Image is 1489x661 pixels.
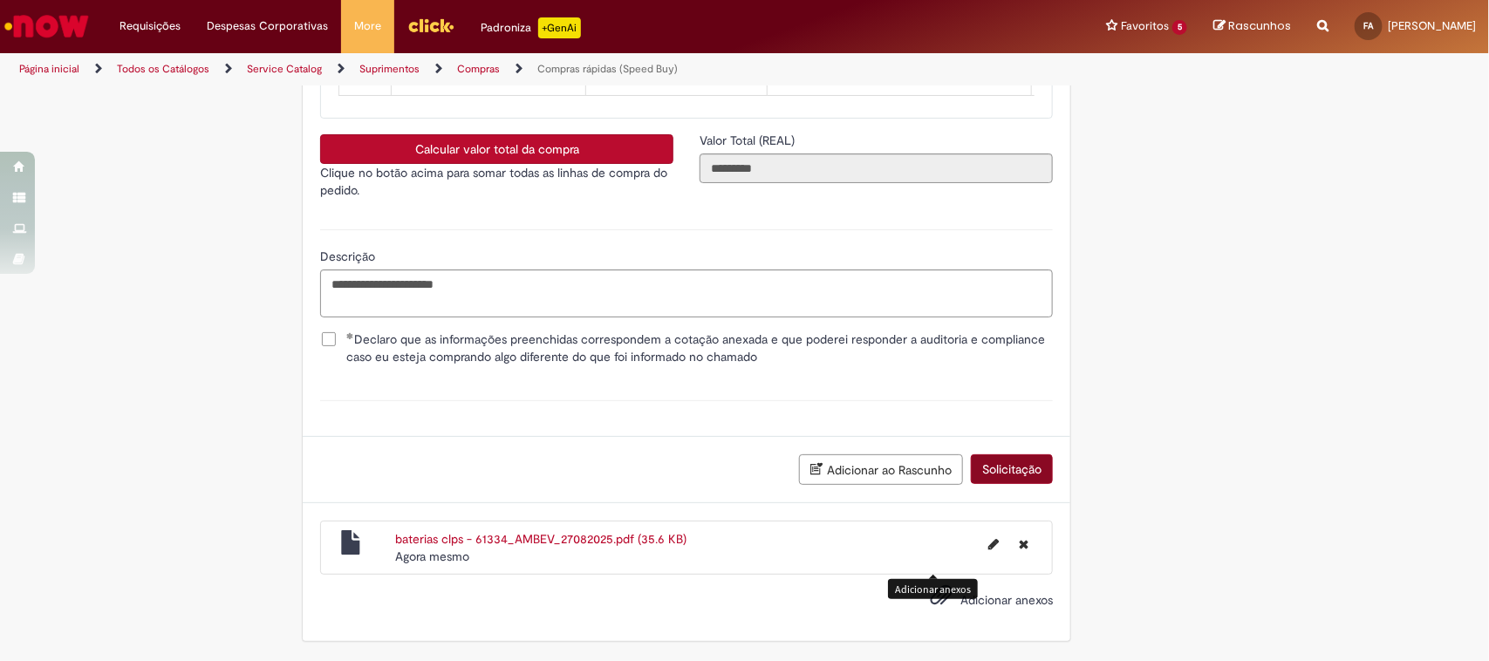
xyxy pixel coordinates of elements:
[346,332,354,339] span: Obrigatório Preenchido
[120,17,181,35] span: Requisições
[1213,18,1291,35] a: Rascunhos
[117,62,209,76] a: Todos os Catálogos
[1121,17,1169,35] span: Favoritos
[538,17,581,38] p: +GenAi
[971,454,1053,484] button: Solicitação
[247,62,322,76] a: Service Catalog
[320,164,673,199] p: Clique no botão acima para somar todas as linhas de compra do pedido.
[537,62,678,76] a: Compras rápidas (Speed Buy)
[13,53,980,85] ul: Trilhas de página
[978,530,1009,558] button: Editar nome de arquivo baterias clps - 61334_AMBEV_27082025.pdf
[354,17,381,35] span: More
[888,579,978,599] div: Adicionar anexos
[407,12,454,38] img: click_logo_yellow_360x200.png
[395,549,469,564] time: 29/08/2025 11:43:14
[359,62,420,76] a: Suprimentos
[481,17,581,38] div: Padroniza
[2,9,92,44] img: ServiceNow
[960,592,1053,608] span: Adicionar anexos
[700,132,798,149] label: Somente leitura - Valor Total (REAL)
[207,17,328,35] span: Despesas Corporativas
[19,62,79,76] a: Página inicial
[700,133,798,148] span: Somente leitura - Valor Total (REAL)
[320,269,1053,317] textarea: Descrição
[395,549,469,564] span: Agora mesmo
[1172,20,1187,35] span: 5
[1388,18,1476,33] span: [PERSON_NAME]
[457,62,500,76] a: Compras
[395,531,686,547] a: baterias clps - 61334_AMBEV_27082025.pdf (35.6 KB)
[320,249,379,264] span: Descrição
[799,454,963,485] button: Adicionar ao Rascunho
[1364,20,1374,31] span: FA
[1008,530,1039,558] button: Excluir baterias clps - 61334_AMBEV_27082025.pdf
[1228,17,1291,34] span: Rascunhos
[346,330,1053,365] span: Declaro que as informações preenchidas correspondem a cotação anexada e que poderei responder a a...
[700,153,1053,183] input: Valor Total (REAL)
[320,134,673,164] button: Calcular valor total da compra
